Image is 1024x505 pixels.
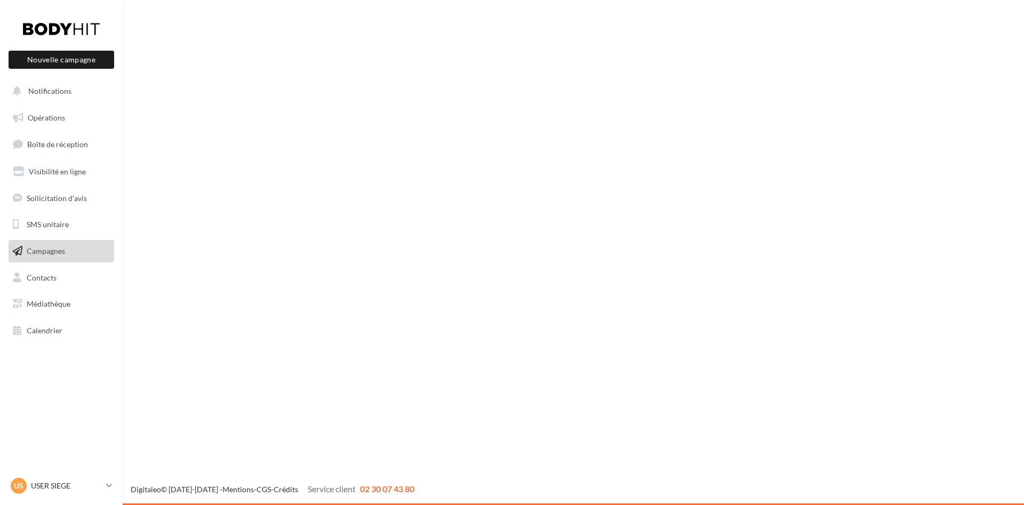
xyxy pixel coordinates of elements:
a: Mentions [222,485,254,494]
a: Sollicitation d'avis [6,187,116,210]
a: Contacts [6,267,116,289]
a: Calendrier [6,319,116,342]
a: Opérations [6,107,116,129]
a: Visibilité en ligne [6,161,116,183]
a: CGS [257,485,271,494]
a: Campagnes [6,240,116,262]
span: Opérations [28,113,65,122]
span: © [DATE]-[DATE] - - - [131,485,414,494]
span: Calendrier [27,326,62,335]
a: Crédits [274,485,298,494]
button: Notifications [6,80,112,102]
a: SMS unitaire [6,213,116,236]
span: Service client [308,484,356,494]
span: Campagnes [27,246,65,255]
a: US USER SIEGE [9,476,114,496]
span: Médiathèque [27,299,70,308]
span: Boîte de réception [27,140,88,149]
span: Notifications [28,86,71,95]
span: SMS unitaire [27,220,69,229]
a: Médiathèque [6,293,116,315]
span: Visibilité en ligne [29,167,86,176]
a: Digitaleo [131,485,161,494]
button: Nouvelle campagne [9,51,114,69]
span: US [14,480,23,491]
span: Sollicitation d'avis [27,193,87,202]
a: Boîte de réception [6,133,116,156]
p: USER SIEGE [31,480,102,491]
span: 02 30 07 43 80 [360,484,414,494]
span: Contacts [27,273,57,282]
